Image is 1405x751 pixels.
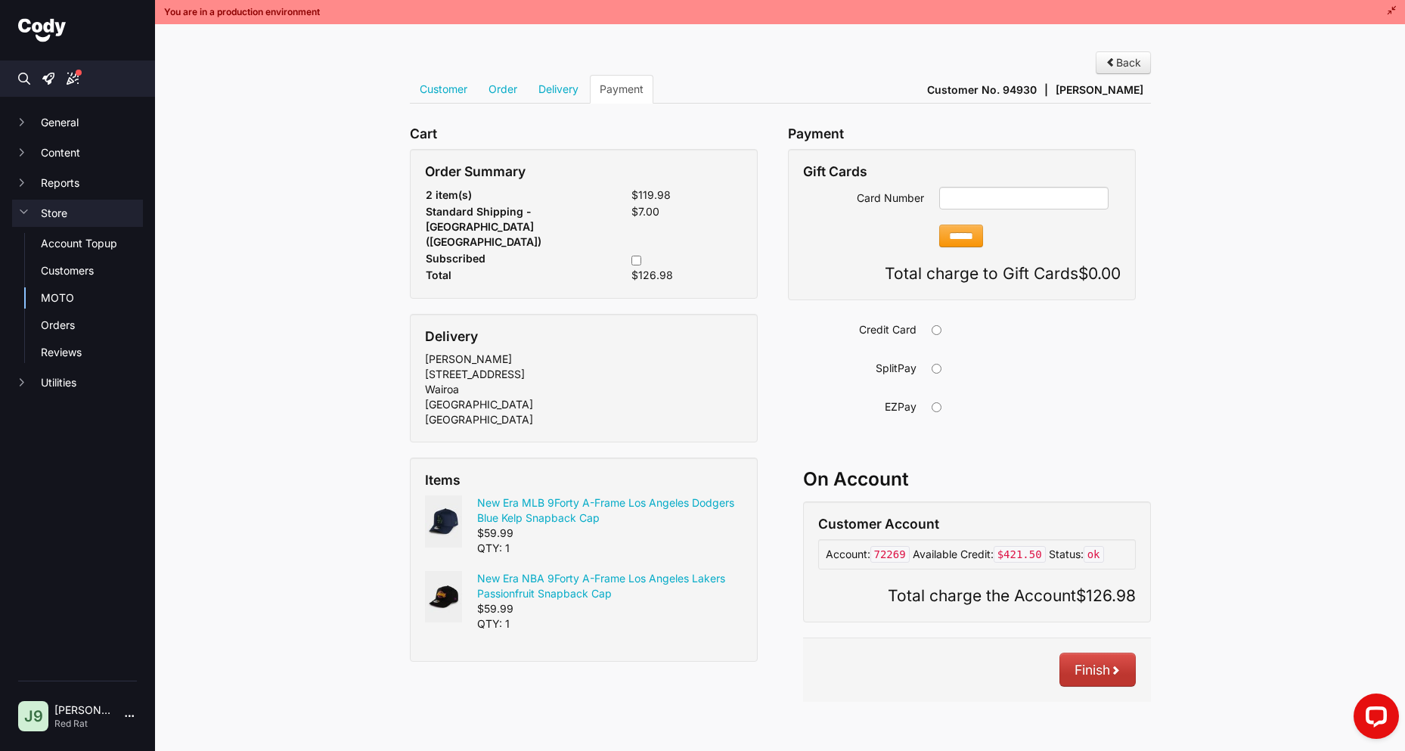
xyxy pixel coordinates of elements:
[12,200,143,227] button: Store
[529,75,588,104] a: Delivery
[12,139,143,166] button: Content
[12,109,143,136] button: General
[54,718,113,730] p: Red Rat
[1049,548,1104,560] span: Status:
[818,517,1136,532] h4: Customer Account
[927,82,1037,98] span: Customer No. 94930
[1078,264,1121,283] strong: $0.00
[796,318,917,337] label: Credit Card
[818,585,1136,607] p: Total charge the Account
[425,267,568,284] th: Total
[425,164,743,179] h4: Order Summary
[477,601,743,616] div: $59.99
[425,329,743,344] h4: Delivery
[568,187,743,203] td: $119.98
[41,318,143,333] a: Orders
[913,548,1046,560] span: Available Credit:
[803,187,924,206] label: Card Number
[994,546,1046,563] code: $421.50
[1044,82,1048,98] span: |
[803,164,1121,179] h4: Gift Cards
[164,6,320,18] span: You are in a production environment
[1084,546,1104,563] code: ok
[803,262,1121,285] p: Total charge to Gift Cards
[425,571,462,623] img: new-era-nba-9forty-a-frame-los-angeles-lakers-passionfruit-snapback-cap-black-front-51701.jpg
[41,236,143,251] a: Account Topup
[477,496,734,524] a: New Era MLB 9Forty A-Frame Los Angeles Dodgers Blue Kelp Snapback Cap
[803,464,1151,494] h3: On Account
[870,546,910,563] code: 72269
[1096,51,1151,74] a: Back
[1056,82,1143,98] span: [PERSON_NAME]
[1059,653,1136,687] button: Finish
[425,352,743,427] div: [PERSON_NAME] [STREET_ADDRESS] Wairoa [GEOGRAPHIC_DATA] [GEOGRAPHIC_DATA]
[1076,586,1136,605] strong: $126.98
[477,541,742,556] div: QTY: 1
[425,495,463,548] img: new-era-mlb-9forty-a-frame-los-angeles-dodgers-blue-kelp-cap-oceanside-bluerifle-greenwhite-front...
[568,267,743,284] td: $126.98
[590,75,653,104] a: Payment
[1341,687,1405,751] iframe: LiveChat chat widget
[12,369,143,396] button: Utilities
[568,203,743,250] td: $7.00
[41,290,143,306] a: MOTO
[410,126,758,141] h4: Cart
[41,263,143,278] a: Customers
[479,75,527,104] a: Order
[425,187,568,203] th: 2 item(s)
[477,572,725,600] a: New Era NBA 9Forty A-Frame Los Angeles Lakers Passionfruit Snapback Cap
[425,473,743,488] h4: Items
[818,539,1136,569] div: Account:
[425,203,568,250] th: Standard Shipping - [GEOGRAPHIC_DATA] ([GEOGRAPHIC_DATA])
[477,526,742,541] div: $59.99
[54,703,113,718] p: [PERSON_NAME] | 9513
[788,126,1136,141] h4: Payment
[12,169,143,197] button: Reports
[41,345,143,360] a: Reviews
[796,396,917,414] label: EZPay
[425,250,568,267] th: Subscribed
[477,616,743,632] div: QTY: 1
[410,75,477,104] a: Customer
[796,357,917,376] label: SplitPay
